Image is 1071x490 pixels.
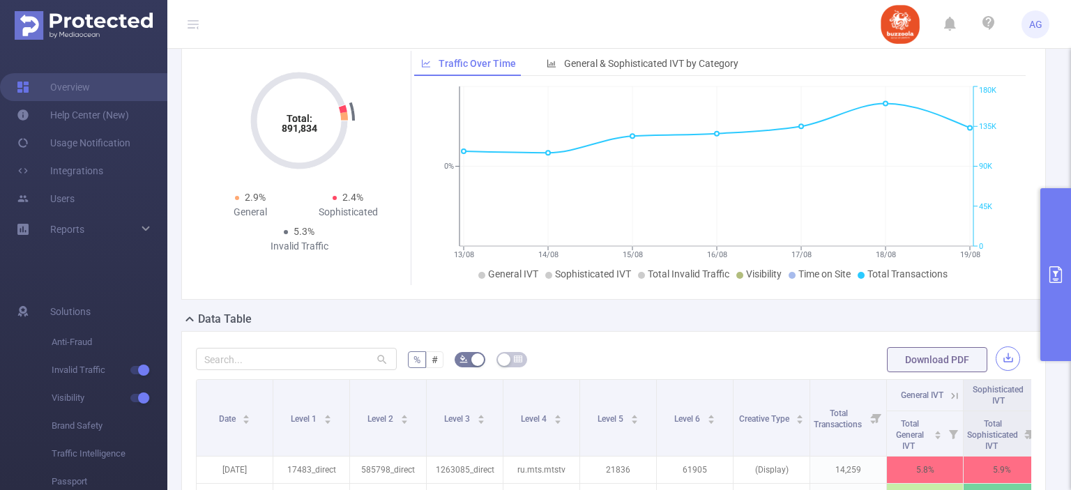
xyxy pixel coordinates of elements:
tspan: 90K [979,162,992,171]
div: Sort [630,413,639,421]
a: Help Center (New) [17,101,129,129]
i: icon: caret-up [554,413,561,417]
span: AG [1029,10,1042,38]
span: General & Sophisticated IVT by Category [564,58,738,69]
span: # [432,354,438,365]
tspan: 891,834 [282,123,317,134]
div: Sort [242,413,250,421]
p: 61905 [657,457,733,483]
p: 1263085_direct [427,457,503,483]
tspan: 45K [979,202,992,211]
i: icon: caret-down [554,418,561,422]
i: icon: caret-up [477,413,485,417]
p: 5.8% [887,457,963,483]
h2: Data Table [198,311,252,328]
p: 14,259 [810,457,886,483]
span: Level 2 [367,414,395,424]
span: Level 5 [598,414,625,424]
span: Total Invalid Traffic [648,268,729,280]
span: Level 6 [674,414,702,424]
div: Sort [707,413,715,421]
span: Total General IVT [896,419,924,451]
p: 585798_direct [350,457,426,483]
i: icon: caret-down [324,418,331,422]
div: Sort [400,413,409,421]
p: [DATE] [197,457,273,483]
span: Reports [50,224,84,235]
i: icon: caret-down [400,418,408,422]
span: General IVT [901,390,943,400]
i: icon: caret-down [707,418,715,422]
span: Level 4 [521,414,549,424]
div: Sort [477,413,485,421]
span: 2.4% [342,192,363,203]
span: Traffic Intelligence [52,440,167,468]
div: Sort [554,413,562,421]
tspan: 16/08 [706,250,727,259]
a: Users [17,185,75,213]
tspan: 15/08 [622,250,642,259]
span: Total Sophisticated IVT [967,419,1018,451]
span: 2.9% [245,192,266,203]
tspan: 135K [979,122,996,131]
p: 5.9% [964,457,1040,483]
span: Total Transactions [814,408,864,429]
span: Visibility [746,268,782,280]
span: 5.3% [294,226,314,237]
tspan: 180K [979,86,996,95]
p: 17483_direct [273,457,349,483]
i: icon: caret-up [630,413,638,417]
div: General [202,205,299,220]
i: icon: caret-down [630,418,638,422]
i: icon: caret-down [796,418,804,422]
tspan: 13/08 [453,250,473,259]
i: Filter menu [867,380,886,456]
p: ru.mts.mtstv [503,457,579,483]
span: % [413,354,420,365]
tspan: 14/08 [538,250,558,259]
span: General IVT [488,268,538,280]
div: Sort [796,413,804,421]
i: icon: caret-up [400,413,408,417]
a: Overview [17,73,90,101]
tspan: 18/08 [875,250,895,259]
tspan: Total: [287,113,312,124]
span: Time on Site [798,268,851,280]
i: icon: table [514,355,522,363]
span: Creative Type [739,414,791,424]
i: icon: caret-up [324,413,331,417]
p: (Display) [734,457,810,483]
span: Sophisticated IVT [555,268,631,280]
i: icon: caret-down [934,434,942,438]
span: Traffic Over Time [439,58,516,69]
i: Filter menu [1020,411,1040,456]
tspan: 0 [979,242,983,251]
div: Sort [324,413,332,421]
tspan: 19/08 [959,250,980,259]
i: Filter menu [943,411,963,456]
tspan: 17/08 [791,250,811,259]
span: Date [219,414,238,424]
p: 21836 [580,457,656,483]
button: Download PDF [887,347,987,372]
a: Reports [50,215,84,243]
i: icon: caret-up [796,413,804,417]
span: Solutions [50,298,91,326]
span: Invalid Traffic [52,356,167,384]
a: Usage Notification [17,129,130,157]
i: icon: caret-down [477,418,485,422]
div: Invalid Traffic [250,239,348,254]
span: Level 3 [444,414,472,424]
div: Sophisticated [299,205,397,220]
i: icon: bar-chart [547,59,556,68]
span: Visibility [52,384,167,412]
a: Integrations [17,157,103,185]
i: icon: caret-up [243,413,250,417]
i: icon: line-chart [421,59,431,68]
i: icon: caret-up [934,429,942,433]
tspan: 0% [444,162,454,171]
i: icon: caret-up [707,413,715,417]
i: icon: bg-colors [459,355,468,363]
i: icon: caret-down [243,418,250,422]
span: Sophisticated IVT [973,385,1024,406]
